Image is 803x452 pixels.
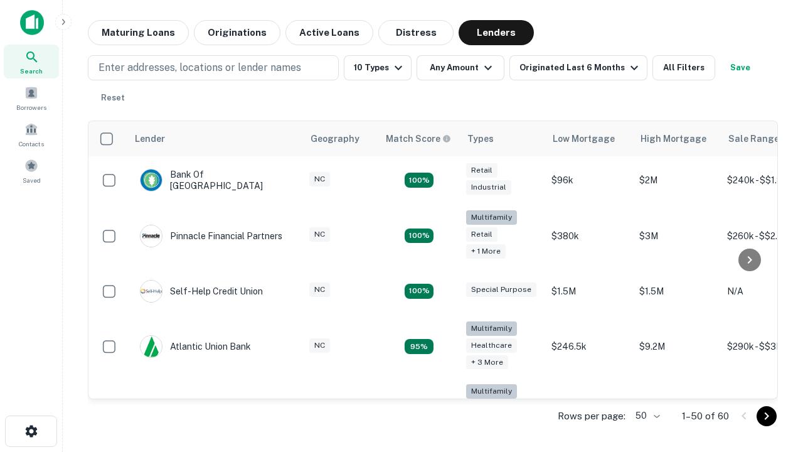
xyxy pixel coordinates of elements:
a: Contacts [4,117,59,151]
div: Matching Properties: 17, hasApolloMatch: undefined [405,229,433,244]
button: Go to next page [757,406,777,426]
div: Healthcare [466,338,517,353]
span: Saved [23,175,41,185]
img: picture [141,169,162,191]
button: Originated Last 6 Months [509,55,647,80]
img: picture [141,336,162,357]
div: Bank Of [GEOGRAPHIC_DATA] [140,169,290,191]
button: Save your search to get updates of matches that match your search criteria. [720,55,760,80]
th: High Mortgage [633,121,721,156]
td: $1.5M [633,267,721,315]
div: 50 [630,407,662,425]
div: Matching Properties: 11, hasApolloMatch: undefined [405,284,433,299]
div: Matching Properties: 15, hasApolloMatch: undefined [405,173,433,188]
div: Geography [311,131,359,146]
button: Any Amount [417,55,504,80]
div: NC [309,338,330,353]
div: Pinnacle Financial Partners [140,225,282,247]
iframe: Chat Widget [740,311,803,372]
td: $96k [545,156,633,204]
td: $3.2M [633,378,721,441]
th: Lender [127,121,303,156]
div: Types [467,131,494,146]
div: Retail [466,227,497,242]
button: Lenders [459,20,534,45]
div: + 3 more [466,355,508,370]
button: Distress [378,20,454,45]
span: Contacts [19,139,44,149]
th: Types [460,121,545,156]
div: Self-help Credit Union [140,280,263,303]
div: NC [309,282,330,297]
img: capitalize-icon.png [20,10,44,35]
td: $246k [545,378,633,441]
div: + 1 more [466,244,506,259]
div: High Mortgage [641,131,706,146]
h6: Match Score [386,132,449,146]
p: Rows per page: [558,409,625,424]
th: Geography [303,121,378,156]
a: Borrowers [4,81,59,115]
div: Multifamily [466,210,517,225]
div: The Fidelity Bank [140,399,242,421]
div: Matching Properties: 9, hasApolloMatch: undefined [405,339,433,354]
div: Special Purpose [466,282,536,297]
button: Enter addresses, locations or lender names [88,55,339,80]
img: picture [141,281,162,302]
div: Lender [135,131,165,146]
td: $2M [633,156,721,204]
td: $380k [545,204,633,267]
td: $9.2M [633,315,721,379]
button: 10 Types [344,55,412,80]
td: $246.5k [545,315,633,379]
span: Borrowers [16,102,46,112]
div: NC [309,227,330,242]
button: All Filters [652,55,715,80]
img: picture [141,225,162,247]
div: Retail [466,163,497,178]
div: Multifamily [466,321,517,336]
th: Capitalize uses an advanced AI algorithm to match your search with the best lender. The match sco... [378,121,460,156]
div: Capitalize uses an advanced AI algorithm to match your search with the best lender. The match sco... [386,132,451,146]
p: Enter addresses, locations or lender names [98,60,301,75]
div: Sale Range [728,131,779,146]
span: Search [20,66,43,76]
button: Reset [93,85,133,110]
p: 1–50 of 60 [682,409,729,424]
button: Active Loans [285,20,373,45]
button: Maturing Loans [88,20,189,45]
button: Originations [194,20,280,45]
div: NC [309,172,330,186]
div: Low Mortgage [553,131,615,146]
td: $1.5M [545,267,633,315]
a: Search [4,45,59,78]
a: Saved [4,154,59,188]
div: Multifamily [466,384,517,399]
div: Originated Last 6 Months [519,60,642,75]
div: Atlantic Union Bank [140,335,251,358]
td: $3M [633,204,721,267]
div: Industrial [466,180,511,195]
th: Low Mortgage [545,121,633,156]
